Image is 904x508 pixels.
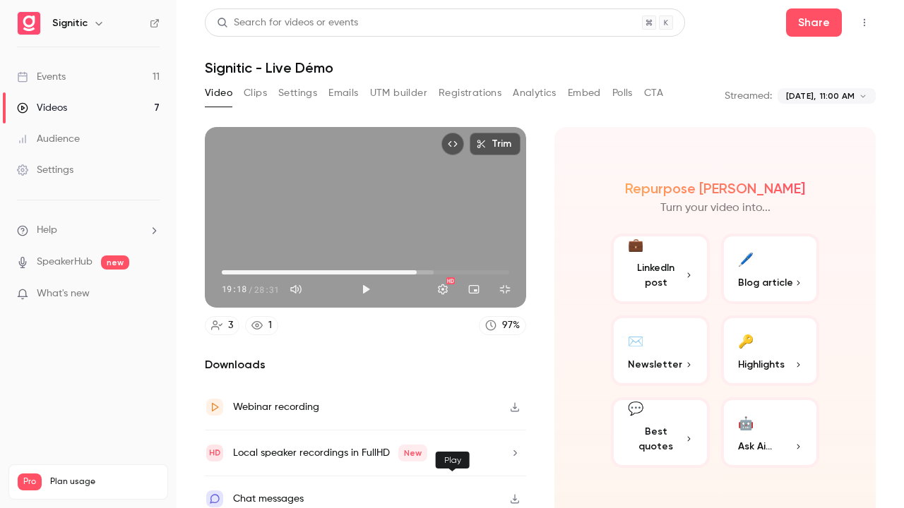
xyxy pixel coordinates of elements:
[17,70,66,84] div: Events
[18,473,42,490] span: Pro
[491,275,519,303] button: Exit full screen
[721,315,820,386] button: 🔑Highlights
[37,255,93,270] a: SpeakerHub
[50,476,159,488] span: Plan usage
[282,275,310,303] button: Mute
[37,223,57,238] span: Help
[738,275,793,290] span: Blog article
[52,16,88,30] h6: Signitic
[328,82,358,104] button: Emails
[352,275,380,303] button: Play
[17,163,73,177] div: Settings
[660,200,771,217] p: Turn your video into...
[436,452,470,468] div: Play
[628,424,684,454] span: Best quotes
[268,318,272,333] div: 1
[628,399,643,418] div: 💬
[502,318,520,333] div: 97 %
[429,275,457,303] button: Settings
[233,399,319,416] div: Webinar recording
[278,82,317,104] button: Settings
[205,316,239,335] a: 3
[644,82,663,104] button: CTA
[398,445,427,461] span: New
[222,283,279,296] div: 19:18
[738,329,754,351] div: 🔑
[217,16,358,30] div: Search for videos or events
[205,356,526,373] h2: Downloads
[244,82,267,104] button: Clips
[738,357,785,372] span: Highlights
[820,90,855,102] span: 11:00 AM
[628,329,643,351] div: ✉️
[721,234,820,304] button: 🖊️Blog article
[611,315,710,386] button: ✉️Newsletter
[17,101,67,115] div: Videos
[625,180,805,197] h2: Repurpose [PERSON_NAME]
[611,234,710,304] button: 💼LinkedIn post
[786,90,816,102] span: [DATE],
[446,277,455,284] div: HD
[37,286,90,301] span: What's new
[628,236,643,255] div: 💼
[254,283,279,296] span: 28:31
[628,357,682,372] span: Newsletter
[233,490,304,507] div: Chat messages
[222,283,246,296] span: 19:18
[17,132,80,146] div: Audience
[439,82,501,104] button: Registrations
[245,316,278,335] a: 1
[738,248,754,270] div: 🖊️
[786,8,842,37] button: Share
[205,59,876,76] h1: Signitic - Live Démo
[612,82,633,104] button: Polls
[370,82,427,104] button: UTM builder
[721,397,820,468] button: 🤖Ask Ai...
[738,411,754,433] div: 🤖
[470,133,521,155] button: Trim
[17,223,160,238] li: help-dropdown-opener
[568,82,601,104] button: Embed
[611,397,710,468] button: 💬Best quotes
[205,82,232,104] button: Video
[460,275,488,303] button: Turn on miniplayer
[479,316,526,335] a: 97%
[101,255,129,270] span: new
[18,12,40,35] img: Signitic
[513,82,557,104] button: Analytics
[738,439,772,454] span: Ask Ai...
[628,260,684,290] span: LinkedIn post
[233,445,427,461] div: Local speaker recordings in FullHD
[725,89,772,103] p: Streamed:
[228,318,233,333] div: 3
[248,283,253,296] span: /
[441,133,464,155] button: Embed video
[853,11,876,34] button: Top Bar Actions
